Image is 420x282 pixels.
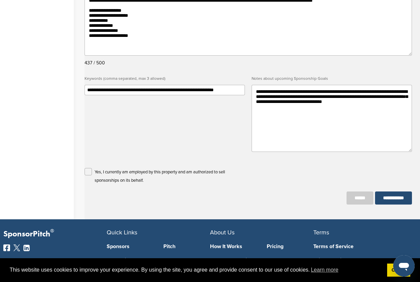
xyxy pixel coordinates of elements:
[163,244,210,249] a: Pitch
[313,229,329,236] span: Terms
[210,229,234,236] span: About Us
[267,244,313,249] a: Pricing
[107,258,153,263] a: Properties
[85,74,245,83] label: Keywords (comma separated, max 3 allowed)
[252,74,412,83] label: Notes about upcoming Sponsorship Goals
[267,258,313,263] a: Request Demo
[3,244,10,251] img: Facebook
[13,244,20,251] img: Twitter
[85,58,412,67] div: 437 / 500
[95,168,245,185] p: Yes, I currently am employed by this property and am authorized to sell sponsorships on its behalf.
[387,264,410,277] a: dismiss cookie message
[310,265,339,275] a: learn more about cookies
[163,258,210,263] a: Blog
[50,227,54,235] span: ®
[107,244,153,249] a: Sponsors
[313,258,407,263] a: Privacy Policy
[10,265,382,275] span: This website uses cookies to improve your experience. By using the site, you agree and provide co...
[210,244,257,249] a: How It Works
[3,229,107,239] p: SponsorPitch
[313,244,407,249] a: Terms of Service
[107,229,137,236] span: Quick Links
[393,255,415,277] iframe: Button to launch messaging window
[210,258,257,263] a: Why SponsorPitch?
